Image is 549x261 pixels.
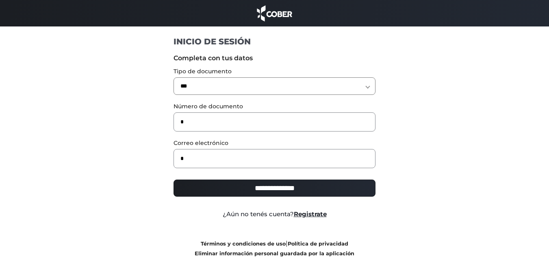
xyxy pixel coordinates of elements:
a: Registrate [294,210,327,218]
div: | [167,239,382,258]
label: Número de documento [174,102,375,111]
img: cober_marca.png [255,4,295,22]
label: Correo electrónico [174,139,375,147]
label: Tipo de documento [174,67,375,76]
h1: INICIO DE SESIÓN [174,36,375,47]
div: ¿Aún no tenés cuenta? [167,210,382,219]
a: Términos y condiciones de uso [201,241,286,247]
a: Eliminar información personal guardada por la aplicación [195,250,354,257]
a: Política de privacidad [288,241,348,247]
label: Completa con tus datos [174,53,375,63]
